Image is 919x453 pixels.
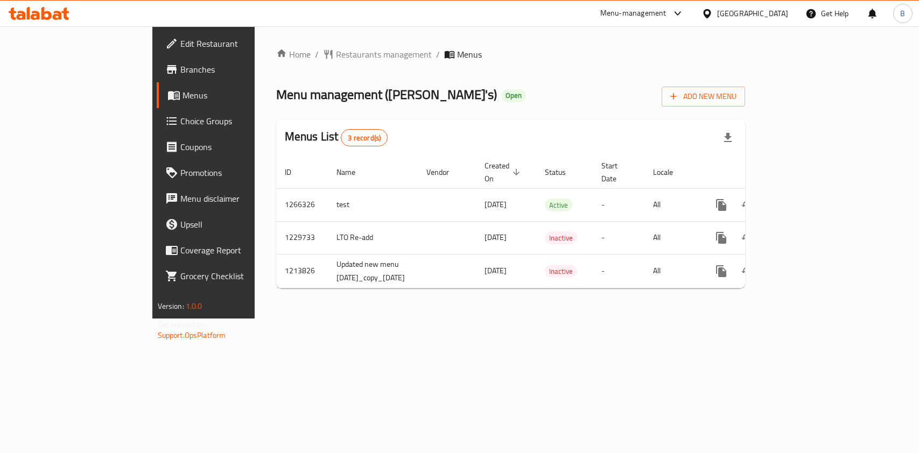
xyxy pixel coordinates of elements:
[708,225,734,251] button: more
[457,48,482,61] span: Menus
[734,258,760,284] button: Change Status
[545,166,580,179] span: Status
[180,192,297,205] span: Menu disclaimer
[341,133,387,143] span: 3 record(s)
[157,186,306,211] a: Menu disclaimer
[593,188,644,221] td: -
[180,140,297,153] span: Coupons
[157,108,306,134] a: Choice Groups
[183,89,297,102] span: Menus
[545,265,577,278] span: Inactive
[276,48,746,61] nav: breadcrumb
[708,258,734,284] button: more
[662,87,745,107] button: Add New Menu
[341,129,388,146] div: Total records count
[157,56,306,82] a: Branches
[328,188,418,221] td: test
[180,115,297,128] span: Choice Groups
[485,264,507,278] span: [DATE]
[180,218,297,231] span: Upsell
[700,156,820,189] th: Actions
[180,37,297,50] span: Edit Restaurant
[157,82,306,108] a: Menus
[670,90,736,103] span: Add New Menu
[600,7,667,20] div: Menu-management
[285,166,305,179] span: ID
[708,192,734,218] button: more
[285,129,388,146] h2: Menus List
[485,159,523,185] span: Created On
[323,48,432,61] a: Restaurants management
[328,221,418,254] td: LTO Re-add
[180,244,297,257] span: Coverage Report
[644,188,700,221] td: All
[180,166,297,179] span: Promotions
[717,8,788,19] div: [GEOGRAPHIC_DATA]
[593,221,644,254] td: -
[426,166,463,179] span: Vendor
[276,82,497,107] span: Menu management ( [PERSON_NAME]'s )
[157,211,306,237] a: Upsell
[501,89,526,102] div: Open
[436,48,440,61] li: /
[593,254,644,288] td: -
[186,299,202,313] span: 1.0.0
[715,125,741,151] div: Export file
[157,134,306,160] a: Coupons
[180,63,297,76] span: Branches
[545,231,577,244] div: Inactive
[157,237,306,263] a: Coverage Report
[644,221,700,254] td: All
[485,230,507,244] span: [DATE]
[545,199,572,211] span: Active
[158,328,226,342] a: Support.OpsPlatform
[158,317,207,331] span: Get support on:
[276,156,820,288] table: enhanced table
[336,166,369,179] span: Name
[315,48,319,61] li: /
[180,270,297,282] span: Grocery Checklist
[328,254,418,288] td: Updated new menu [DATE]_copy_[DATE]
[157,263,306,289] a: Grocery Checklist
[157,160,306,186] a: Promotions
[336,48,432,61] span: Restaurants management
[501,91,526,100] span: Open
[157,31,306,56] a: Edit Restaurant
[601,159,632,185] span: Start Date
[158,299,184,313] span: Version:
[545,232,577,244] span: Inactive
[900,8,905,19] span: B
[644,254,700,288] td: All
[734,192,760,218] button: Change Status
[734,225,760,251] button: Change Status
[653,166,687,179] span: Locale
[485,197,507,211] span: [DATE]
